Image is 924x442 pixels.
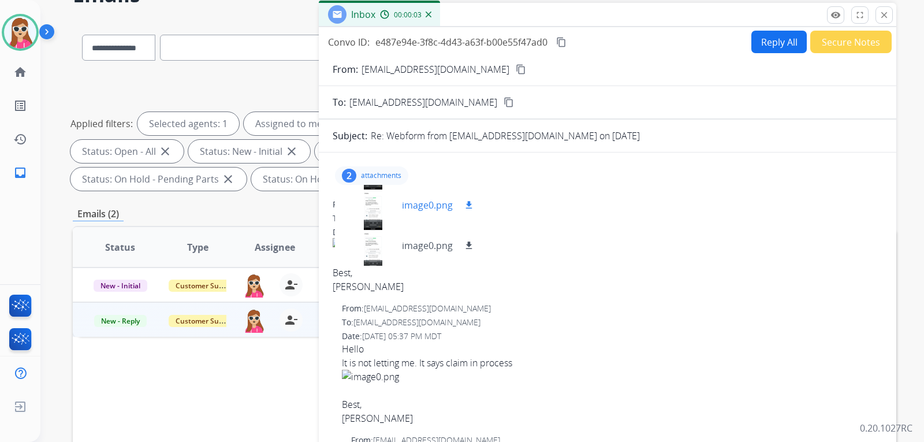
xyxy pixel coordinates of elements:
mat-icon: content_copy [556,37,567,47]
div: Best, [342,398,882,411]
span: Hello [342,342,882,425]
img: image0.png [333,238,882,252]
p: 0.20.1027RC [860,421,912,435]
span: Assignee [255,240,295,254]
div: Selected agents: 1 [137,112,239,135]
mat-icon: history [13,132,27,146]
mat-icon: download [464,200,474,210]
mat-icon: close [879,10,889,20]
button: Reply All [751,31,807,53]
img: image0.png [342,370,882,384]
p: attachments [361,171,401,180]
img: avatar [4,16,36,49]
mat-icon: fullscreen [855,10,865,20]
mat-icon: list_alt [13,99,27,113]
mat-icon: home [13,65,27,79]
mat-icon: remove_red_eye [830,10,841,20]
div: Status: New - Initial [188,140,310,163]
p: [EMAIL_ADDRESS][DOMAIN_NAME] [362,62,509,76]
div: [PERSON_NAME] [342,398,882,425]
span: Inbox [351,8,375,21]
div: Assigned to me [244,112,334,135]
div: Status: On Hold - Pending Parts [70,168,247,191]
div: It is not letting me. It says claim in process [342,356,882,425]
span: Type [187,240,208,254]
mat-icon: close [285,144,299,158]
img: agent-avatar [243,273,266,298]
p: Convo ID: [328,35,370,49]
p: From: [333,62,358,76]
mat-icon: download [464,240,474,251]
div: To: [342,317,882,328]
div: To: [333,213,882,224]
span: Customer Support [169,315,244,327]
mat-icon: content_copy [504,97,514,107]
div: Best, [333,266,882,280]
p: Applied filters: [70,117,133,131]
mat-icon: inbox [13,166,27,180]
p: To: [333,95,346,109]
div: Status: On Hold - Servicers [251,168,406,191]
span: [EMAIL_ADDRESS][DOMAIN_NAME] [364,303,491,314]
p: Subject: [333,129,367,143]
p: Emails (2) [73,207,124,221]
span: Customer Support [169,280,244,292]
mat-icon: person_remove [284,313,298,327]
mat-icon: close [158,144,172,158]
span: Status [105,240,135,254]
p: image0.png [402,239,453,252]
span: [EMAIL_ADDRESS][DOMAIN_NAME] [349,95,497,109]
div: Date: [342,330,882,342]
span: e487e94e-3f8c-4d43-a63f-b00e55f47ad0 [375,36,547,49]
span: [EMAIL_ADDRESS][DOMAIN_NAME] [353,317,480,328]
span: New - Initial [94,280,147,292]
span: 00:00:03 [394,10,422,20]
div: 2 [342,169,356,183]
span: [DATE] 05:37 PM MDT [362,330,441,341]
mat-icon: content_copy [516,64,526,75]
div: From: [342,303,882,314]
div: Date: [333,226,882,238]
img: agent-avatar [243,309,266,333]
div: [PERSON_NAME] [333,266,882,294]
div: Status: New - Reply [315,140,437,163]
p: Re: Webform from [EMAIL_ADDRESS][DOMAIN_NAME] on [DATE] [371,129,640,143]
mat-icon: close [221,172,235,186]
mat-icon: person_remove [284,278,298,292]
div: Status: Open - All [70,140,184,163]
p: image0.png [402,198,453,212]
div: From: [333,199,882,210]
span: New - Reply [94,315,147,327]
button: Secure Notes [810,31,892,53]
